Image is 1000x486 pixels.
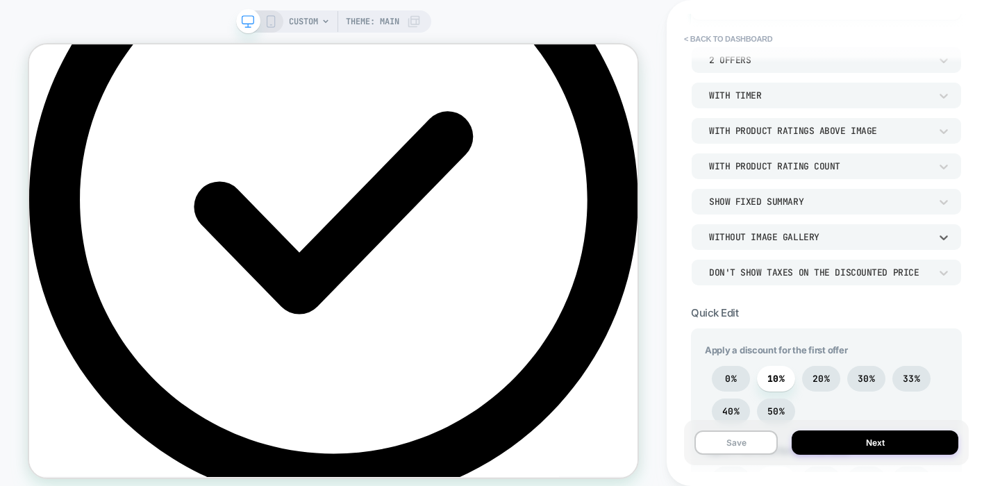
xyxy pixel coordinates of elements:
[709,54,930,66] div: 2 Offers
[767,373,785,385] span: 10%
[722,405,740,417] span: 40%
[812,373,830,385] span: 20%
[709,267,930,278] div: Don't show taxes on the discounted price
[858,373,875,385] span: 30%
[792,430,958,455] button: Next
[709,160,930,172] div: With Product Rating Count
[725,373,737,385] span: 0%
[709,231,930,243] div: Without Image Gallery
[903,373,920,385] span: 33%
[694,430,778,455] button: Save
[709,125,930,137] div: With Product Ratings Above Image
[346,10,399,33] span: Theme: MAIN
[709,196,930,208] div: Show Fixed Summary
[709,90,930,101] div: With Timer
[289,10,318,33] span: CUSTOM
[677,28,779,50] button: < back to dashboard
[705,344,948,355] span: Apply a discount for the first offer
[691,306,738,319] span: Quick Edit
[767,405,785,417] span: 50%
